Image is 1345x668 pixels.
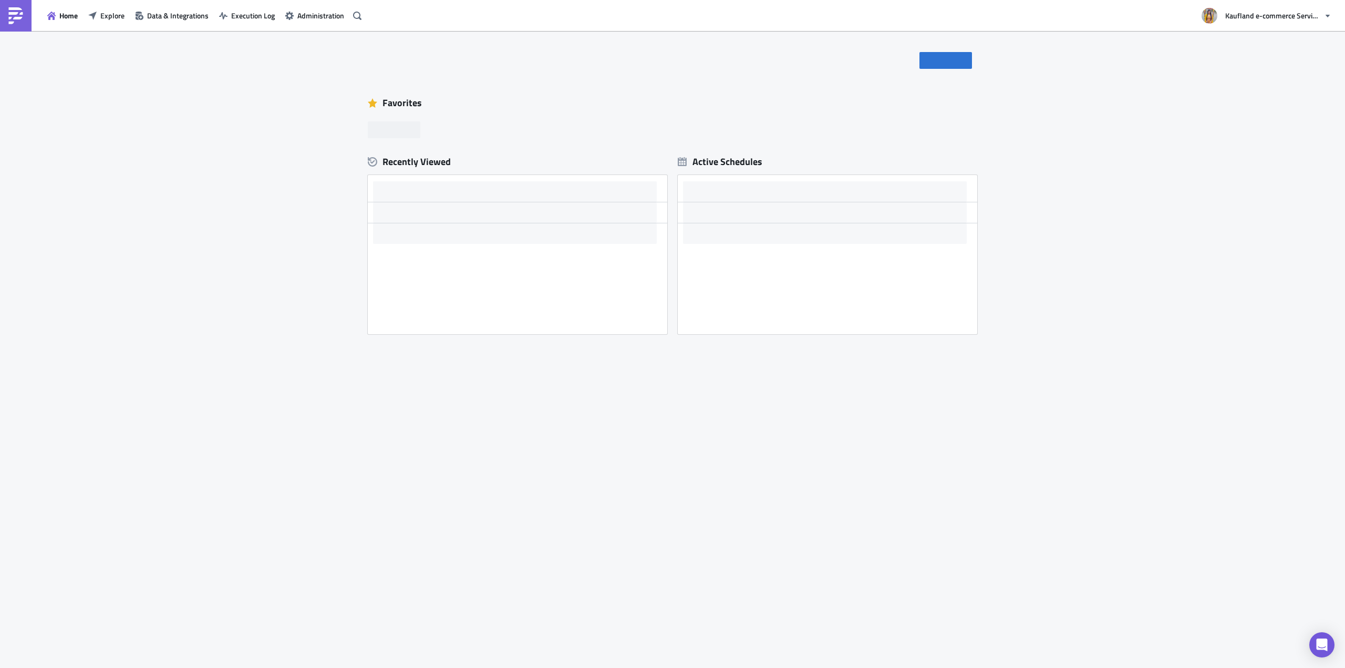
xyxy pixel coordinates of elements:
span: Explore [100,10,125,21]
button: Execution Log [214,7,280,24]
span: Administration [297,10,344,21]
div: Recently Viewed [368,154,667,170]
img: PushMetrics [7,7,24,24]
button: Data & Integrations [130,7,214,24]
span: Home [59,10,78,21]
div: Active Schedules [678,156,762,168]
button: Administration [280,7,349,24]
span: Kaufland e-commerce Services GmbH & Co. KG [1225,10,1320,21]
button: Kaufland e-commerce Services GmbH & Co. KG [1195,4,1337,27]
div: Open Intercom Messenger [1309,632,1334,657]
span: Execution Log [231,10,275,21]
div: Favorites [368,95,977,111]
button: Home [42,7,83,24]
button: Explore [83,7,130,24]
span: Data & Integrations [147,10,209,21]
img: Avatar [1201,7,1218,25]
